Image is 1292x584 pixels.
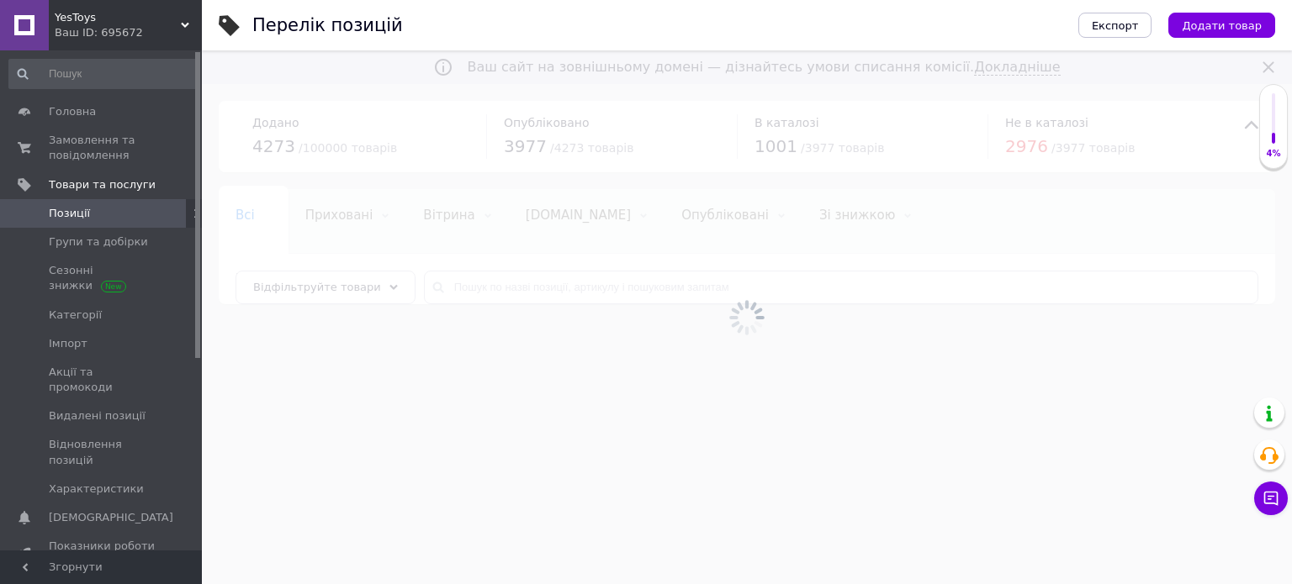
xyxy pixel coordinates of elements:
div: 4% [1260,148,1287,160]
button: Експорт [1078,13,1152,38]
span: Головна [49,104,96,119]
span: Імпорт [49,336,87,351]
button: Чат з покупцем [1254,481,1288,515]
span: Групи та добірки [49,234,148,250]
span: Видалені позиції [49,408,146,424]
span: YesToys [55,10,181,25]
span: Сезонні знижки [49,263,156,293]
span: Додати товар [1182,19,1262,32]
span: Характеристики [49,481,144,497]
span: Категорії [49,308,102,323]
span: Замовлення та повідомлення [49,133,156,163]
input: Пошук [8,59,199,89]
button: Додати товар [1168,13,1275,38]
div: Перелік позицій [252,17,403,34]
span: Акції та промокоди [49,365,156,395]
div: Ваш ID: 695672 [55,25,202,40]
span: Відновлення позицій [49,437,156,467]
span: Позиції [49,206,90,221]
span: Експорт [1092,19,1139,32]
span: Товари та послуги [49,177,156,192]
span: Показники роботи компанії [49,539,156,569]
span: [DEMOGRAPHIC_DATA] [49,510,173,525]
